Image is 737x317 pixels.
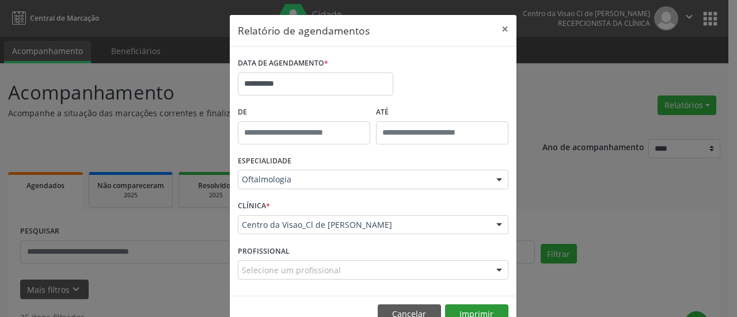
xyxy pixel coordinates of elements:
[238,104,370,121] label: De
[376,104,508,121] label: ATÉ
[238,152,291,170] label: ESPECIALIDADE
[238,242,290,260] label: PROFISSIONAL
[238,197,270,215] label: CLÍNICA
[242,174,485,185] span: Oftalmologia
[493,15,516,43] button: Close
[238,23,370,38] h5: Relatório de agendamentos
[238,55,328,72] label: DATA DE AGENDAMENTO
[242,264,341,276] span: Selecione um profissional
[242,219,485,231] span: Centro da Visao_Cl de [PERSON_NAME]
